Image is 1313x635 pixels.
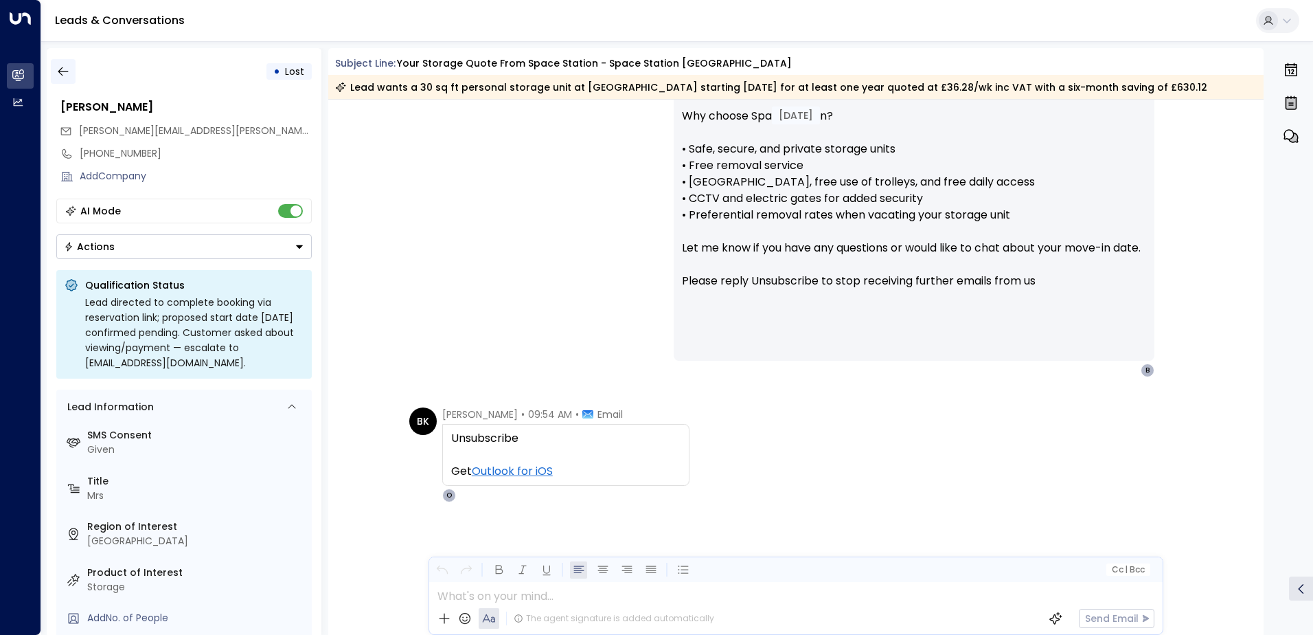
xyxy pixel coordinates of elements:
div: Your storage quote from Space Station - Space Station [GEOGRAPHIC_DATA] [397,56,792,71]
span: 09:54 AM [528,408,572,421]
div: AI Mode [80,204,121,218]
p: Qualification Status [85,278,304,292]
span: bessie.kitto@gmail.com [79,124,312,138]
span: [PERSON_NAME][EMAIL_ADDRESS][PERSON_NAME][DOMAIN_NAME] [79,124,389,137]
button: Redo [457,561,475,579]
button: Undo [433,561,450,579]
a: Outlook for iOS [472,463,553,480]
div: AddCompany [80,169,312,183]
div: Unsubscribe [451,430,681,447]
div: Get [451,463,681,480]
div: B [1141,364,1154,377]
div: [GEOGRAPHIC_DATA] [87,534,306,548]
div: Storage [87,580,306,594]
div: O [442,489,456,502]
span: • [521,408,525,421]
label: Product of Interest [87,566,306,580]
div: Lead Information [62,400,154,414]
div: [PHONE_NUMBER] [80,146,312,161]
div: BK [409,408,437,435]
div: Actions [64,241,115,253]
span: Email [597,408,623,421]
div: [PERSON_NAME] [60,99,312,115]
div: Given [87,443,306,457]
div: AddNo. of People [87,611,306,625]
span: Cc Bcc [1111,565,1144,575]
span: • [575,408,579,421]
span: | [1125,565,1128,575]
div: [DATE] [772,107,820,124]
div: The agent signature is added automatically [514,612,714,625]
div: • [273,59,280,84]
div: Lead wants a 30 sq ft personal storage unit at [GEOGRAPHIC_DATA] starting [DATE] for at least one... [335,80,1207,94]
span: Lost [285,65,304,78]
label: SMS Consent [87,428,306,443]
button: Actions [56,234,312,259]
div: Lead directed to complete booking via reservation link; proposed start date [DATE] confirmed pend... [85,295,304,370]
span: [PERSON_NAME] [442,408,518,421]
span: Subject Line: [335,56,396,70]
div: Mrs [87,489,306,503]
label: Title [87,474,306,489]
label: Region of Interest [87,520,306,534]
a: Leads & Conversations [55,12,185,28]
div: Button group with a nested menu [56,234,312,259]
button: Cc|Bcc [1106,564,1150,577]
